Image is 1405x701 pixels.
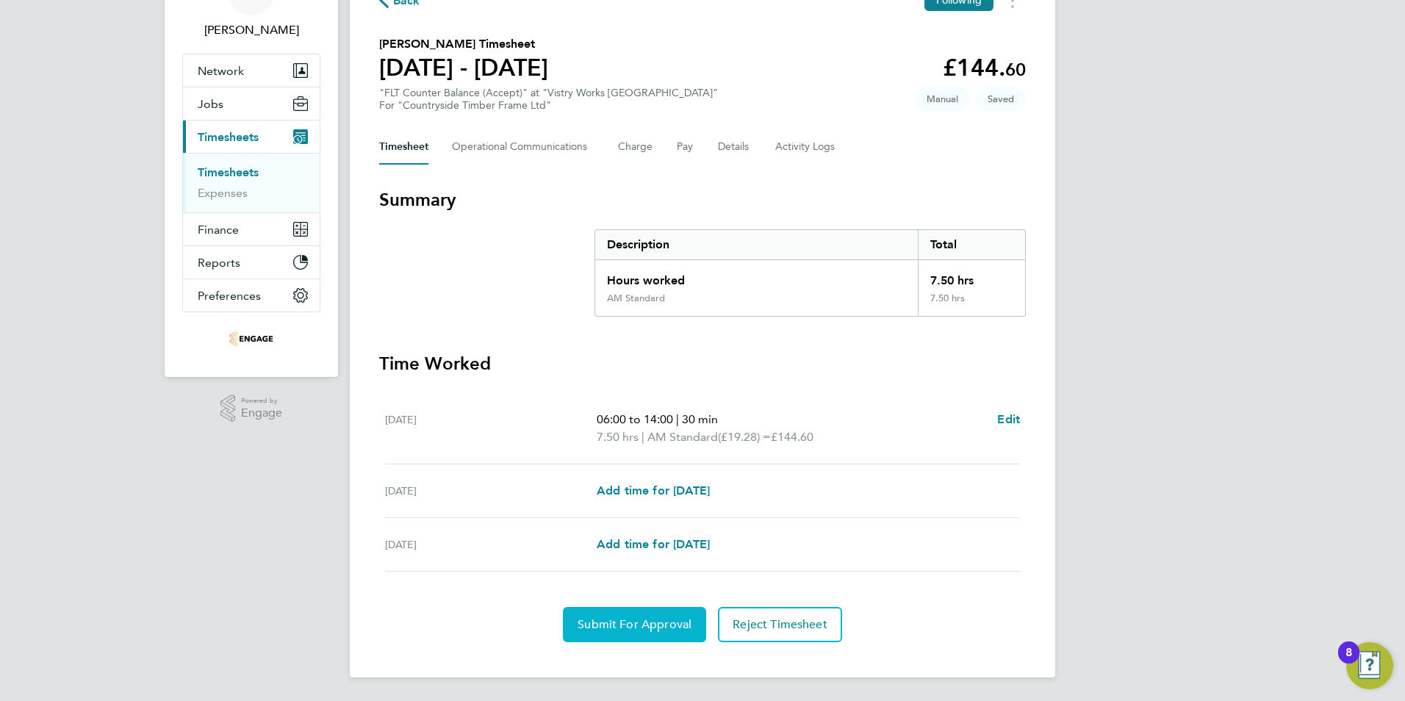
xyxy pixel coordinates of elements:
[771,430,813,444] span: £144.60
[918,230,1025,259] div: Total
[379,188,1026,212] h3: Summary
[183,246,320,278] button: Reports
[594,229,1026,317] div: Summary
[676,412,679,426] span: |
[379,99,718,112] div: For "Countryside Timber Frame Ltd"
[682,412,718,426] span: 30 min
[563,607,706,642] button: Submit For Approval
[182,327,320,350] a: Go to home page
[379,129,428,165] button: Timesheet
[198,64,244,78] span: Network
[597,483,710,497] span: Add time for [DATE]
[229,327,273,350] img: acceptrec-logo-retina.png
[379,53,548,82] h1: [DATE] - [DATE]
[976,87,1026,111] span: This timesheet is Saved.
[198,97,223,111] span: Jobs
[597,482,710,500] a: Add time for [DATE]
[379,87,718,112] div: "FLT Counter Balance (Accept)" at "Vistry Works [GEOGRAPHIC_DATA]"
[241,395,282,407] span: Powered by
[385,536,597,553] div: [DATE]
[183,121,320,153] button: Timesheets
[182,21,320,39] span: Joanna Sobierajska
[997,411,1020,428] a: Edit
[379,352,1026,375] h3: Time Worked
[597,430,639,444] span: 7.50 hrs
[183,153,320,212] div: Timesheets
[198,186,248,200] a: Expenses
[775,129,837,165] button: Activity Logs
[918,260,1025,292] div: 7.50 hrs
[1345,653,1352,672] div: 8
[595,230,918,259] div: Description
[647,428,718,446] span: AM Standard
[183,54,320,87] button: Network
[915,87,970,111] span: This timesheet was manually created.
[198,289,261,303] span: Preferences
[733,617,827,632] span: Reject Timesheet
[595,260,918,292] div: Hours worked
[198,130,259,144] span: Timesheets
[607,292,665,304] div: AM Standard
[198,165,259,179] a: Timesheets
[198,223,239,237] span: Finance
[642,430,644,444] span: |
[1346,642,1393,689] button: Open Resource Center, 8 new notifications
[597,412,673,426] span: 06:00 to 14:00
[1005,59,1026,80] span: 60
[241,407,282,420] span: Engage
[618,129,653,165] button: Charge
[718,430,771,444] span: (£19.28) =
[385,482,597,500] div: [DATE]
[220,395,283,423] a: Powered byEngage
[597,537,710,551] span: Add time for [DATE]
[452,129,594,165] button: Operational Communications
[677,129,694,165] button: Pay
[918,292,1025,316] div: 7.50 hrs
[597,536,710,553] a: Add time for [DATE]
[198,256,240,270] span: Reports
[379,35,548,53] h2: [PERSON_NAME] Timesheet
[183,279,320,312] button: Preferences
[718,129,752,165] button: Details
[718,607,842,642] button: Reject Timesheet
[943,54,1026,82] app-decimal: £144.
[578,617,691,632] span: Submit For Approval
[379,188,1026,642] section: Timesheet
[183,87,320,120] button: Jobs
[997,412,1020,426] span: Edit
[183,213,320,245] button: Finance
[385,411,597,446] div: [DATE]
